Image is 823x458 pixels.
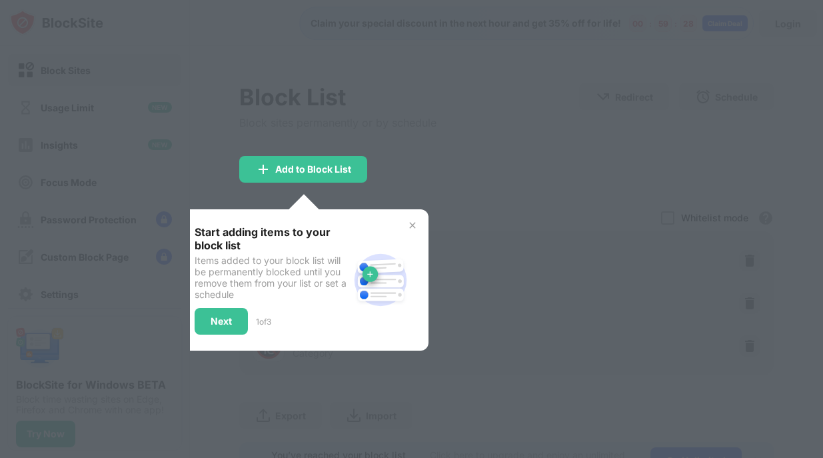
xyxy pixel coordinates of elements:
[195,255,349,300] div: Items added to your block list will be permanently blocked until you remove them from your list o...
[275,164,351,175] div: Add to Block List
[211,316,232,327] div: Next
[256,317,271,327] div: 1 of 3
[349,248,412,312] img: block-site.svg
[195,225,349,252] div: Start adding items to your block list
[407,220,418,231] img: x-button.svg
